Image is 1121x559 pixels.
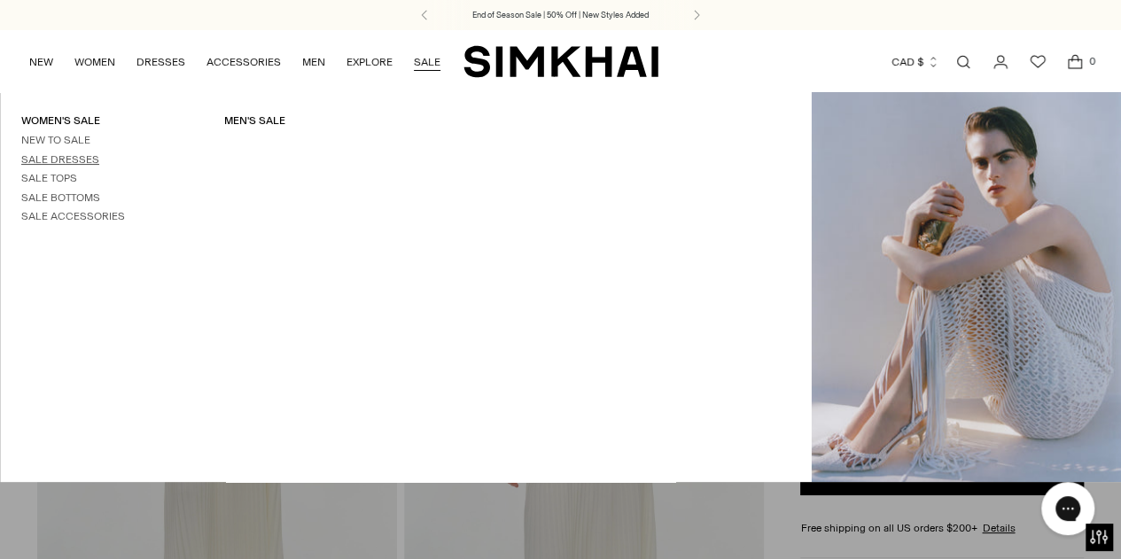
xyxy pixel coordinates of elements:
a: Go to the account page [983,44,1018,80]
iframe: Gorgias live chat messenger [1032,476,1103,541]
a: DRESSES [136,43,185,82]
a: WOMEN [74,43,115,82]
a: NEW [29,43,53,82]
a: Open cart modal [1057,44,1093,80]
a: MEN [302,43,325,82]
a: End of Season Sale | 50% Off | New Styles Added [472,9,649,21]
a: SIMKHAI [463,44,658,79]
span: 0 [1084,53,1100,69]
a: ACCESSORIES [206,43,281,82]
a: EXPLORE [346,43,393,82]
a: Open search modal [946,44,981,80]
button: CAD $ [891,43,939,82]
a: Wishlist [1020,44,1055,80]
a: SALE [414,43,440,82]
